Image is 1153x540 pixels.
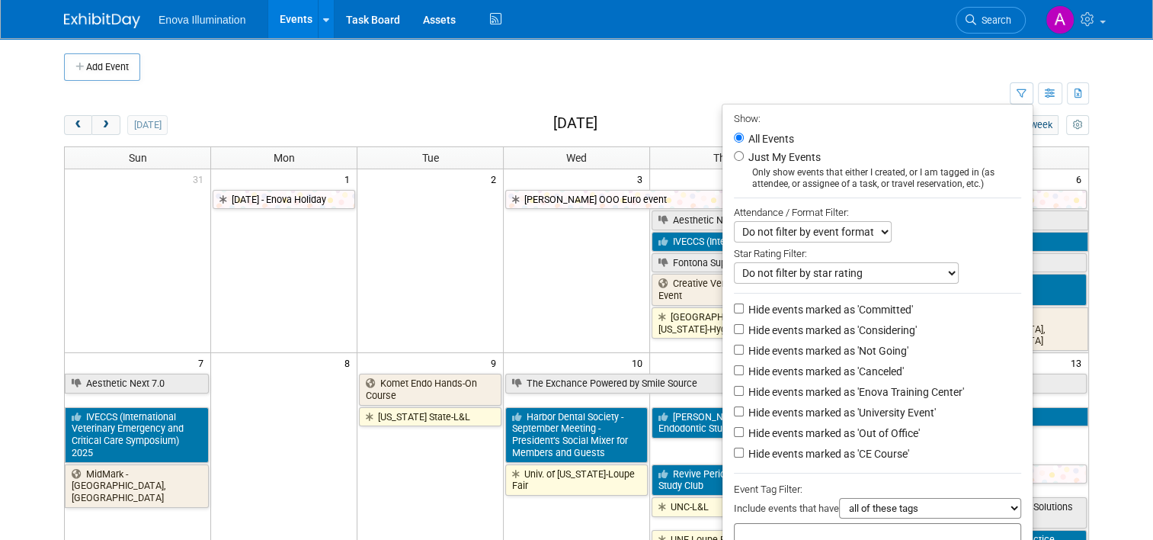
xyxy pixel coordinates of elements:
span: 31 [191,169,210,188]
span: 13 [1069,353,1088,372]
span: Thu [713,152,732,164]
a: [GEOGRAPHIC_DATA][US_STATE]-Hyg. L&L [652,307,794,339]
label: Hide events marked as 'Enova Training Center' [745,384,964,400]
div: Attendance / Format Filter: [734,204,1021,221]
i: Personalize Calendar [1072,121,1082,130]
span: 10 [630,353,649,372]
span: 3 [636,169,649,188]
span: Sun [129,152,147,164]
a: IVECCS (International Veterinary Emergency and Critical Care Symposium) 2025 [652,232,1088,252]
span: Tue [422,152,439,164]
a: [PERSON_NAME] Endodontic Study Club [652,407,794,439]
label: All Events [745,133,794,144]
span: 1 [343,169,357,188]
img: Andrea Miller [1046,5,1075,34]
a: Univ. of [US_STATE]-Loupe Fair [505,464,648,496]
span: Enova Illumination [159,14,245,26]
span: 9 [489,353,503,372]
label: Hide events marked as 'Considering' [745,323,917,338]
a: Search [956,7,1026,34]
label: Hide events marked as 'University Event' [745,405,936,420]
a: MidMark - [GEOGRAPHIC_DATA], [GEOGRAPHIC_DATA] [65,464,209,508]
a: [PERSON_NAME] OOO Euro event [505,190,1087,210]
div: Show: [734,108,1021,127]
button: Add Event [64,53,140,81]
button: week [1023,115,1059,135]
span: Search [976,14,1011,26]
button: myCustomButton [1066,115,1089,135]
a: Harbor Dental Society - September Meeting - President’s Social Mixer for Members and Guests [505,407,648,463]
a: The Exchance Powered by Smile Source [505,374,1087,394]
div: Only show events that either I created, or I am tagged in (as attendee, or assignee of a task, or... [734,167,1021,190]
label: Hide events marked as 'Not Going' [745,343,908,358]
a: UNC-L&L [652,497,794,517]
label: Hide events marked as 'Committed' [745,302,913,317]
button: prev [64,115,92,135]
a: Fontona Super Symposium [652,253,1087,273]
span: 8 [343,353,357,372]
div: Star Rating Filter: [734,243,1021,262]
span: Mon [274,152,295,164]
label: Hide events marked as 'Out of Office' [745,426,920,441]
img: ExhibitDay [64,13,140,28]
div: Event Tag Filter: [734,481,1021,498]
a: [DATE] - Enova Holiday [213,190,355,210]
label: Just My Events [745,149,821,165]
span: 7 [197,353,210,372]
button: [DATE] [127,115,168,135]
label: Hide events marked as 'Canceled' [745,364,904,379]
span: 2 [489,169,503,188]
span: 6 [1075,169,1088,188]
span: Wed [566,152,587,164]
button: next [91,115,120,135]
a: Aesthetic Next 7.0 [65,374,209,394]
h2: [DATE] [553,115,597,132]
div: Include events that have [734,498,1021,523]
a: Revive Periodontics - Study Club [652,464,794,496]
a: Komet Endo Hands-On Course [359,374,501,405]
a: Creative Ventures - CE Event [652,274,794,305]
label: Hide events marked as 'CE Course' [745,446,909,461]
a: Aesthetic Next 7.0 [652,211,1088,230]
a: IVECCS (International Veterinary Emergency and Critical Care Symposium) 2025 [65,407,209,463]
a: [US_STATE] State-L&L [359,407,501,427]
